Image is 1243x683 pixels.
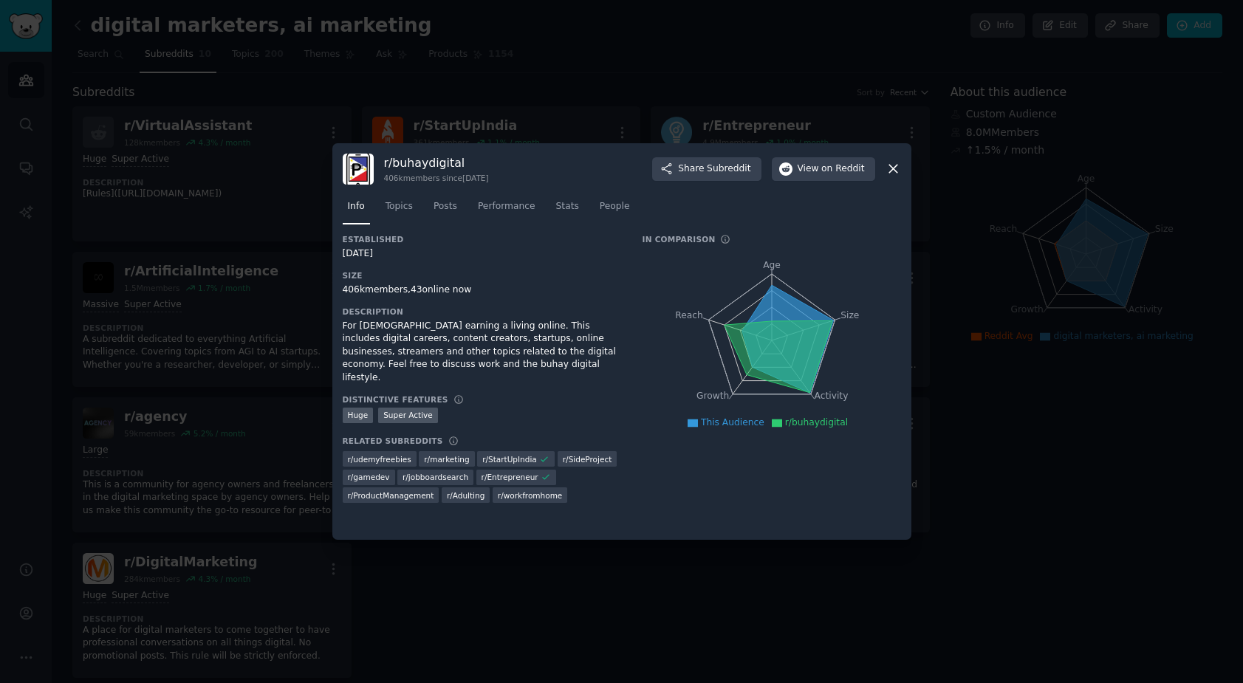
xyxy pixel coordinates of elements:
[343,270,622,281] h3: Size
[428,195,462,225] a: Posts
[763,260,781,270] tspan: Age
[478,200,535,213] span: Performance
[696,391,729,401] tspan: Growth
[343,306,622,317] h3: Description
[814,391,848,401] tspan: Activity
[447,490,484,501] span: r/ Adulting
[384,155,489,171] h3: r/ buhaydigital
[675,309,703,320] tspan: Reach
[348,200,365,213] span: Info
[343,394,448,405] h3: Distinctive Features
[678,162,750,176] span: Share
[348,472,390,482] span: r/ gamedev
[643,234,716,244] h3: In Comparison
[482,454,537,464] span: r/ StartUpIndia
[348,454,411,464] span: r/ udemyfreebies
[563,454,612,464] span: r/ SideProject
[551,195,584,225] a: Stats
[821,162,864,176] span: on Reddit
[343,247,622,261] div: [DATE]
[343,195,370,225] a: Info
[343,408,374,423] div: Huge
[473,195,541,225] a: Performance
[785,417,848,428] span: r/buhaydigital
[652,157,761,181] button: ShareSubreddit
[378,408,438,423] div: Super Active
[424,454,469,464] span: r/ marketing
[840,309,859,320] tspan: Size
[343,284,622,297] div: 406k members, 43 online now
[343,320,622,385] div: For [DEMOGRAPHIC_DATA] earning a living online. This includes digital careers, content creators, ...
[343,154,374,185] img: buhaydigital
[798,162,865,176] span: View
[701,417,764,428] span: This Audience
[600,200,630,213] span: People
[772,157,875,181] button: Viewon Reddit
[482,472,538,482] span: r/ Entrepreneur
[343,436,443,446] h3: Related Subreddits
[343,234,622,244] h3: Established
[403,472,468,482] span: r/ jobboardsearch
[348,490,434,501] span: r/ ProductManagement
[380,195,418,225] a: Topics
[386,200,413,213] span: Topics
[498,490,562,501] span: r/ workfromhome
[595,195,635,225] a: People
[707,162,750,176] span: Subreddit
[384,173,489,183] div: 406k members since [DATE]
[434,200,457,213] span: Posts
[556,200,579,213] span: Stats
